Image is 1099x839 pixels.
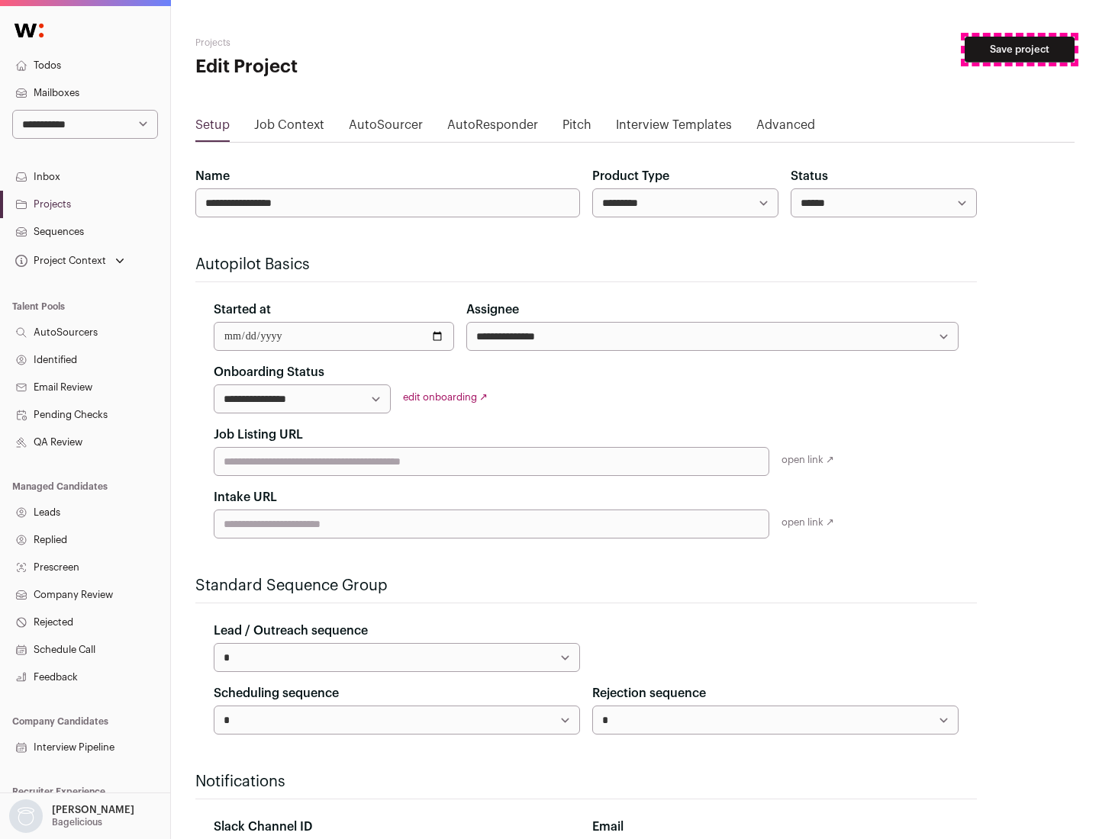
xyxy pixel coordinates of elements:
[6,799,137,833] button: Open dropdown
[756,116,815,140] a: Advanced
[214,363,324,381] label: Onboarding Status
[195,254,977,275] h2: Autopilot Basics
[12,255,106,267] div: Project Context
[447,116,538,140] a: AutoResponder
[592,167,669,185] label: Product Type
[195,575,977,596] h2: Standard Sequence Group
[791,167,828,185] label: Status
[349,116,423,140] a: AutoSourcer
[52,804,134,816] p: [PERSON_NAME]
[52,816,102,828] p: Bagelicious
[466,301,519,319] label: Assignee
[214,301,271,319] label: Started at
[6,15,52,46] img: Wellfound
[195,771,977,792] h2: Notifications
[195,116,230,140] a: Setup
[592,684,706,702] label: Rejection sequence
[195,167,230,185] label: Name
[9,799,43,833] img: nopic.png
[562,116,591,140] a: Pitch
[12,250,127,272] button: Open dropdown
[195,55,488,79] h1: Edit Project
[214,684,339,702] label: Scheduling sequence
[214,426,303,444] label: Job Listing URL
[214,622,368,640] label: Lead / Outreach sequence
[403,392,488,402] a: edit onboarding ↗
[592,818,959,836] div: Email
[965,37,1075,63] button: Save project
[214,488,277,506] label: Intake URL
[214,818,312,836] label: Slack Channel ID
[616,116,732,140] a: Interview Templates
[195,37,488,49] h2: Projects
[254,116,324,140] a: Job Context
